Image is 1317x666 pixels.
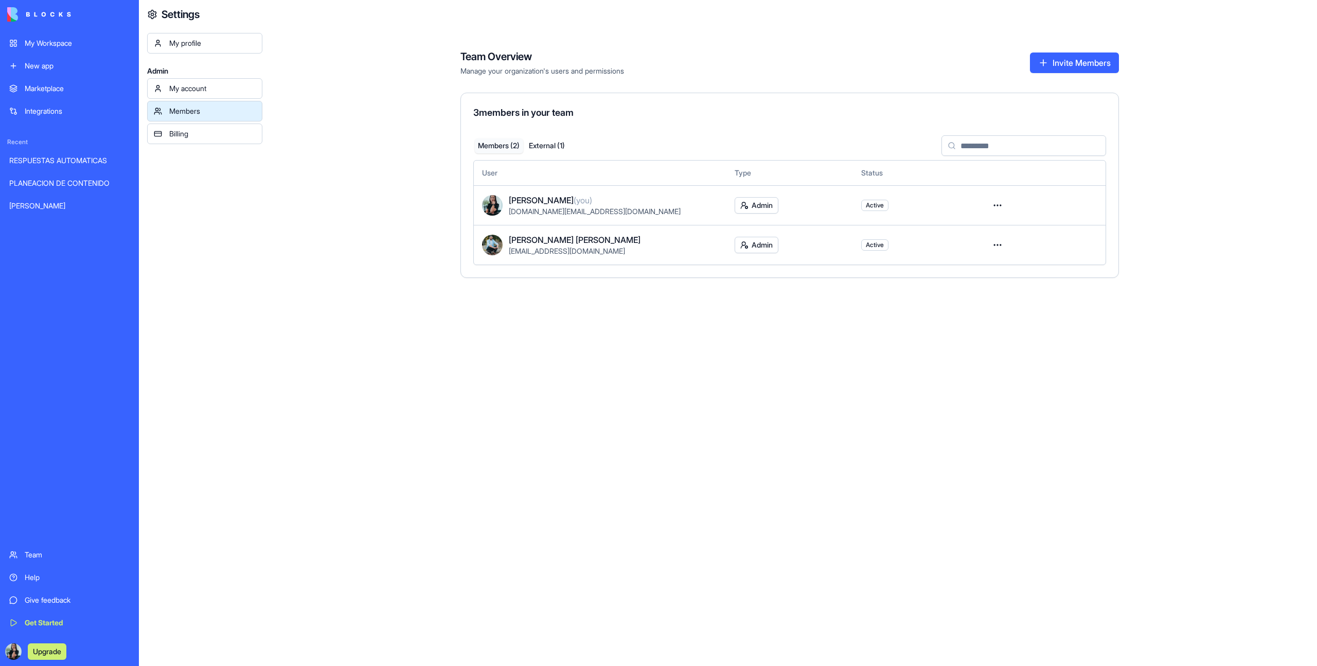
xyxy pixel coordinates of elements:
div: Type [735,168,845,178]
a: Integrations [3,101,136,121]
span: Recent [3,138,136,146]
span: Manage your organization's users and permissions [460,66,624,76]
div: [PERSON_NAME] [9,201,130,211]
h4: Settings [162,7,200,22]
div: Get Started [25,618,130,628]
div: Members [169,106,256,116]
button: Upgrade [28,643,66,660]
a: My profile [147,33,262,54]
a: Give feedback [3,590,136,610]
button: External ( 1 ) [523,138,572,153]
span: [PERSON_NAME] [PERSON_NAME] [509,234,640,246]
button: Admin [735,237,778,253]
a: Team [3,545,136,565]
div: Help [25,572,130,583]
img: PHOTO-2025-09-15-15-09-07_ggaris.jpg [5,643,22,660]
a: Get Started [3,612,136,633]
div: My account [169,83,256,94]
a: Upgrade [28,646,66,656]
div: Give feedback [25,595,130,605]
div: My profile [169,38,256,48]
a: [PERSON_NAME] [3,196,136,216]
th: User [474,161,726,185]
a: My account [147,78,262,99]
a: PLANEACION DE CONTENIDO [3,173,136,194]
button: Members ( 2 ) [475,138,523,153]
button: Admin [735,197,778,214]
a: My Workspace [3,33,136,54]
div: Status [861,168,971,178]
span: [DOMAIN_NAME][EMAIL_ADDRESS][DOMAIN_NAME] [509,207,681,216]
span: [EMAIL_ADDRESS][DOMAIN_NAME] [509,247,625,255]
span: 3 members in your team [473,107,574,118]
img: logo [7,7,71,22]
a: Marketplace [3,78,136,99]
a: Members [147,101,262,121]
a: Help [3,567,136,588]
span: Admin [752,200,773,211]
a: RESPUESTAS AUTOMATICAS [3,150,136,171]
div: RESPUESTAS AUTOMATICAS [9,155,130,166]
div: Billing [169,129,256,139]
div: Integrations [25,106,130,116]
div: New app [25,61,130,71]
a: New app [3,56,136,76]
div: PLANEACION DE CONTENIDO [9,178,130,188]
button: Invite Members [1030,52,1119,73]
img: ACg8ocJNHXTW_YLYpUavmfs3syqsdHTtPnhfTho5TN6JEWypo_6Vv8rXJA=s96-c [482,235,503,255]
a: Billing [147,124,262,144]
h4: Team Overview [460,49,624,64]
div: Team [25,550,130,560]
span: Admin [752,240,773,250]
span: [PERSON_NAME] [509,194,592,206]
span: Active [866,241,884,249]
div: Marketplace [25,83,130,94]
span: Active [866,201,884,209]
span: Admin [147,66,262,76]
img: PHOTO-2025-09-15-15-09-07_ggaris.jpg [482,195,503,216]
span: (you) [574,195,592,205]
div: My Workspace [25,38,130,48]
